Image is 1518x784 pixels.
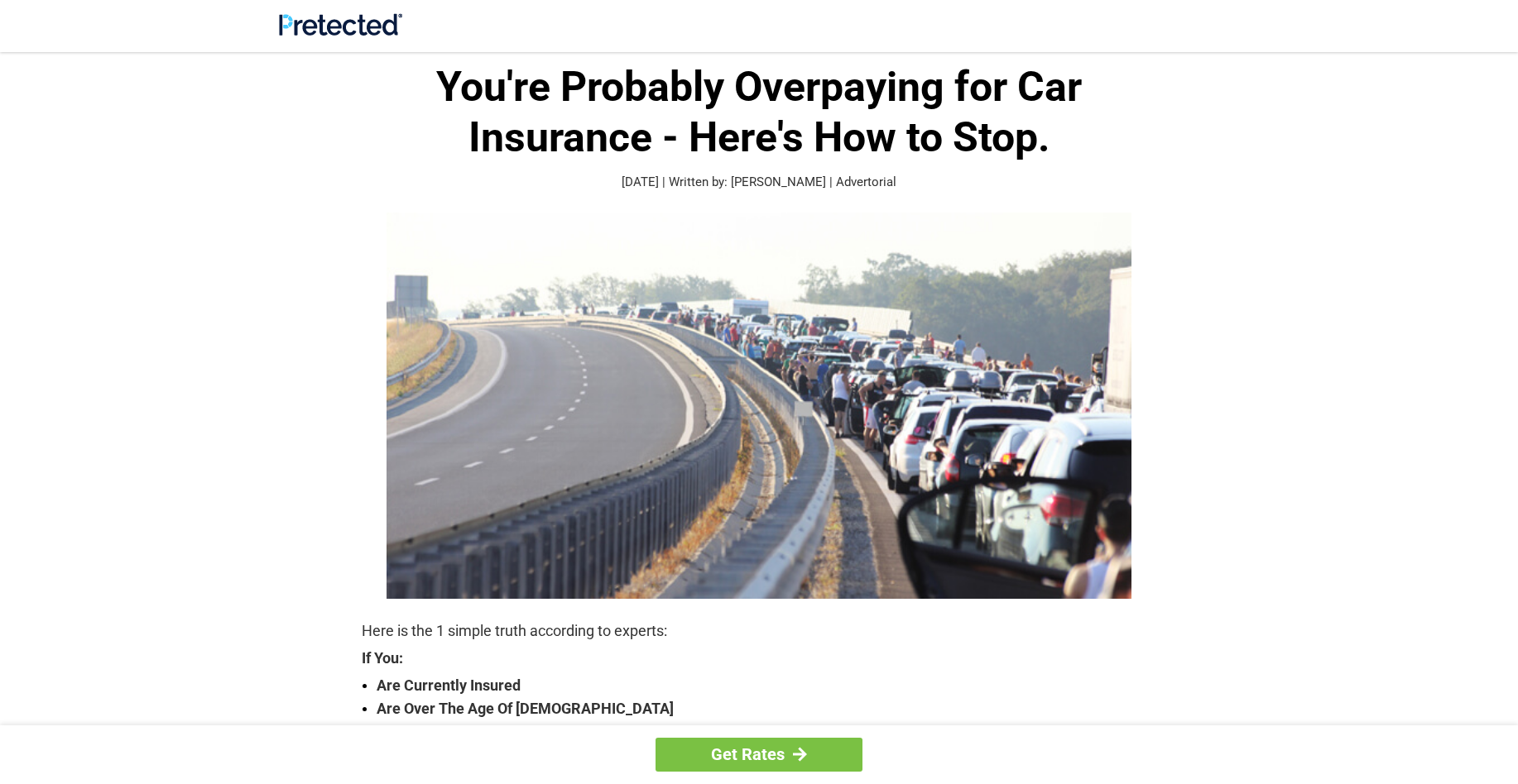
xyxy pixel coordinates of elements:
strong: Drive Less Than 50 Miles Per Day [377,720,1156,743]
img: Site Logo [279,13,402,36]
strong: Are Over The Age Of [DEMOGRAPHIC_DATA] [377,697,1156,720]
strong: If You: [362,651,1156,666]
h1: You're Probably Overpaying for Car Insurance - Here's How to Stop. [362,62,1156,163]
a: Site Logo [279,23,402,39]
p: [DATE] | Written by: [PERSON_NAME] | Advertorial [362,173,1156,192]
a: Get Rates [656,738,862,772]
strong: Are Currently Insured [377,674,1156,697]
p: Here is the 1 simple truth according to experts: [362,619,1156,643]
